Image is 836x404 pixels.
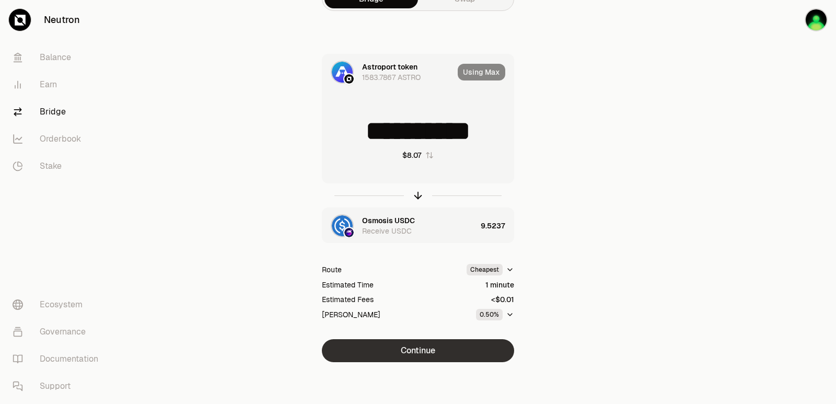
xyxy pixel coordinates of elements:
[4,373,113,400] a: Support
[485,280,514,290] div: 1 minute
[4,153,113,180] a: Stake
[402,150,421,160] div: $8.07
[4,318,113,345] a: Governance
[322,54,454,90] div: ASTRO LogoNeutron LogoAstroport token1583.7867 ASTRO
[476,309,514,320] button: 0.50%
[402,150,434,160] button: $8.07
[332,62,353,83] img: ASTRO Logo
[344,228,354,237] img: Osmosis Logo
[4,71,113,98] a: Earn
[491,294,514,305] div: <$0.01
[4,291,113,318] a: Ecosystem
[4,125,113,153] a: Orderbook
[322,208,477,244] div: USDC LogoOsmosis LogoOsmosis USDCReceive USDC
[362,215,415,226] div: Osmosis USDC
[362,72,421,83] div: 1583.7867 ASTRO
[4,44,113,71] a: Balance
[4,345,113,373] a: Documentation
[467,264,514,275] button: Cheapest
[476,309,503,320] div: 0.50%
[322,294,374,305] div: Estimated Fees
[322,339,514,362] button: Continue
[4,98,113,125] a: Bridge
[481,208,514,244] div: 9.5237
[322,309,380,320] div: [PERSON_NAME]
[322,264,342,275] div: Route
[332,215,353,236] img: USDC Logo
[467,264,503,275] div: Cheapest
[362,62,417,72] div: Astroport token
[344,74,354,84] img: Neutron Logo
[322,280,374,290] div: Estimated Time
[805,8,828,31] img: sandy mercy
[322,208,514,244] button: USDC LogoOsmosis LogoOsmosis USDCReceive USDC9.5237
[362,226,412,236] div: Receive USDC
